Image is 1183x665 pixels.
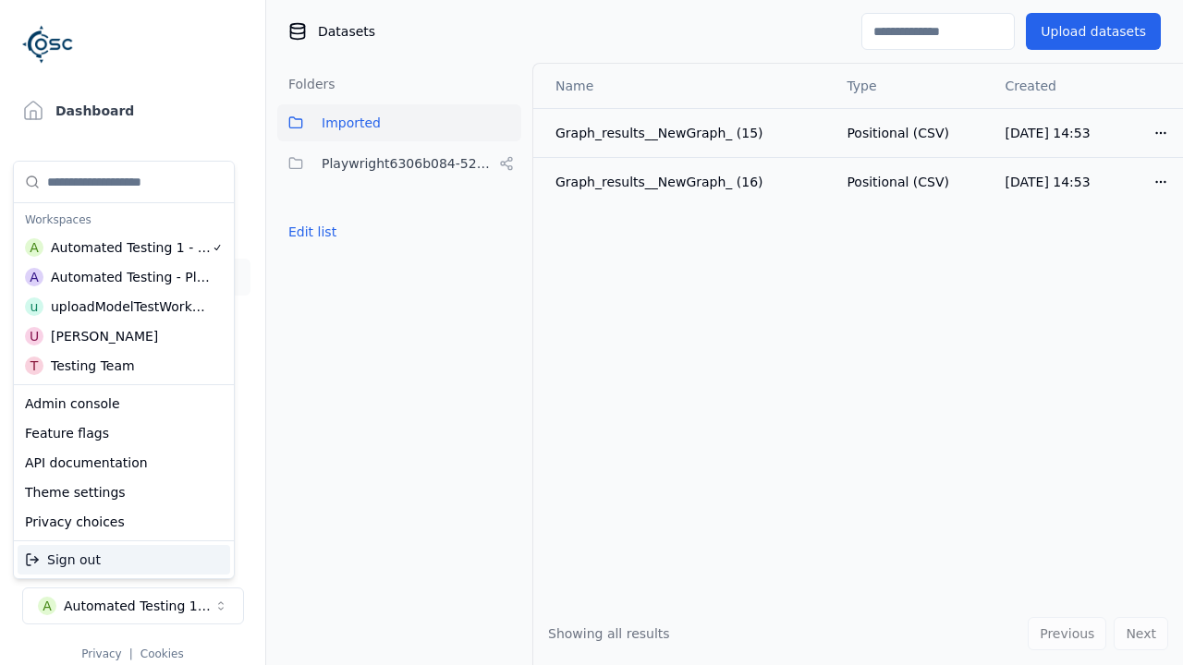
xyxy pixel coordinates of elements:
[14,385,234,540] div: Suggestions
[18,545,230,574] div: Sign out
[25,327,43,345] div: U
[25,357,43,375] div: T
[51,238,212,257] div: Automated Testing 1 - Playwright
[18,389,230,418] div: Admin console
[18,478,230,507] div: Theme settings
[25,297,43,316] div: u
[18,418,230,448] div: Feature flags
[18,507,230,537] div: Privacy choices
[51,357,135,375] div: Testing Team
[14,541,234,578] div: Suggestions
[18,448,230,478] div: API documentation
[18,207,230,233] div: Workspaces
[51,327,158,345] div: [PERSON_NAME]
[25,238,43,257] div: A
[25,268,43,286] div: A
[51,297,210,316] div: uploadModelTestWorkspace
[14,162,234,384] div: Suggestions
[51,268,211,286] div: Automated Testing - Playwright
